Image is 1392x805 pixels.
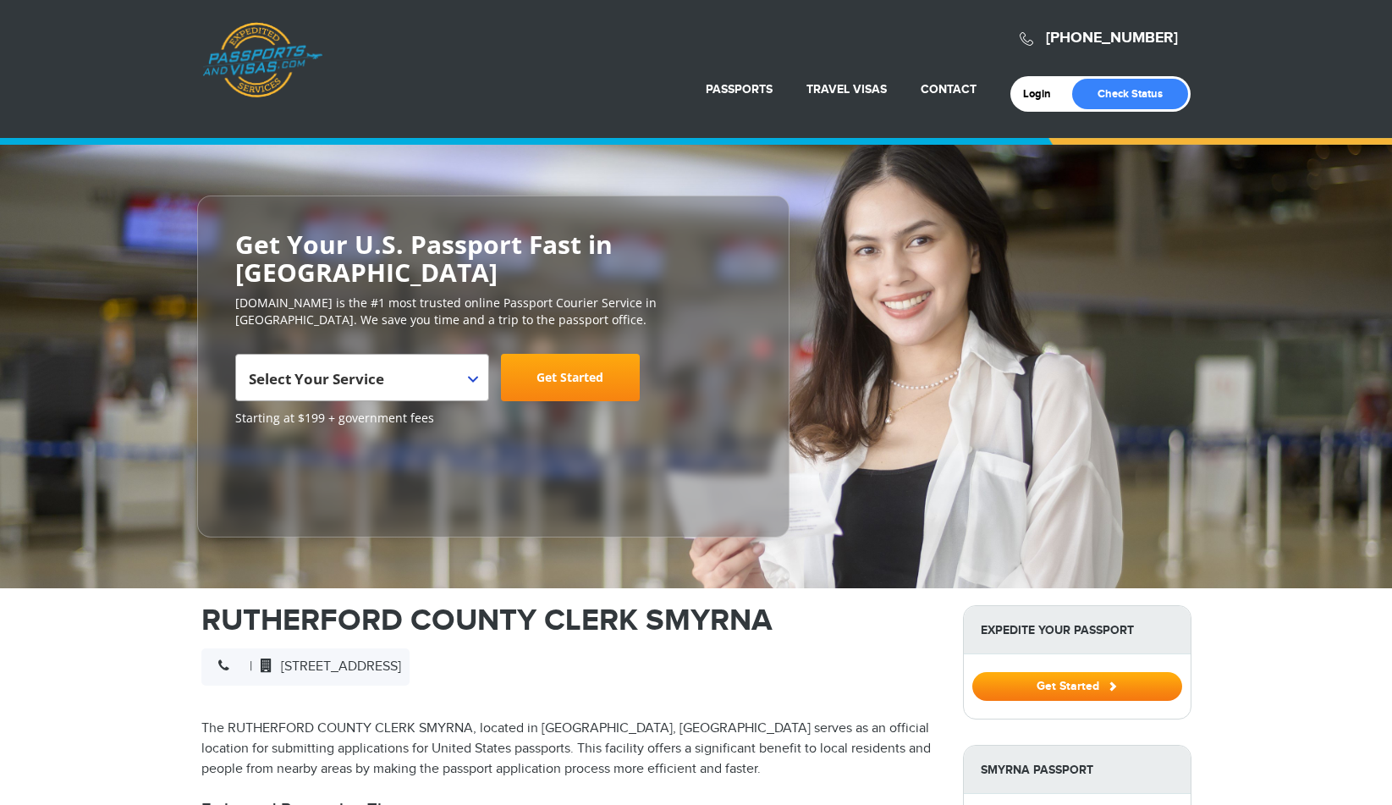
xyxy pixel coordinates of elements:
a: Get Started [972,679,1182,692]
span: Starting at $199 + government fees [235,410,751,427]
h1: RUTHERFORD COUNTY CLERK SMYRNA [201,605,938,636]
a: Get Started [501,354,640,401]
a: Passports [706,82,773,96]
div: | [201,648,410,686]
iframe: Customer reviews powered by Trustpilot [235,435,362,520]
p: The RUTHERFORD COUNTY CLERK SMYRNA, located in [GEOGRAPHIC_DATA], [GEOGRAPHIC_DATA] serves as an ... [201,719,938,780]
a: [PHONE_NUMBER] [1046,29,1178,47]
a: Contact [921,82,977,96]
span: Select Your Service [235,354,489,401]
strong: Expedite Your Passport [964,606,1191,654]
span: Select Your Service [249,361,471,408]
a: Passports & [DOMAIN_NAME] [202,22,322,98]
a: Travel Visas [806,82,887,96]
a: Check Status [1072,79,1188,109]
span: [STREET_ADDRESS] [252,659,401,675]
p: [DOMAIN_NAME] is the #1 most trusted online Passport Courier Service in [GEOGRAPHIC_DATA]. We sav... [235,295,751,328]
strong: Smyrna Passport [964,746,1191,794]
a: Login [1023,87,1063,101]
button: Get Started [972,672,1182,701]
h2: Get Your U.S. Passport Fast in [GEOGRAPHIC_DATA] [235,230,751,286]
span: Select Your Service [249,369,384,389]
